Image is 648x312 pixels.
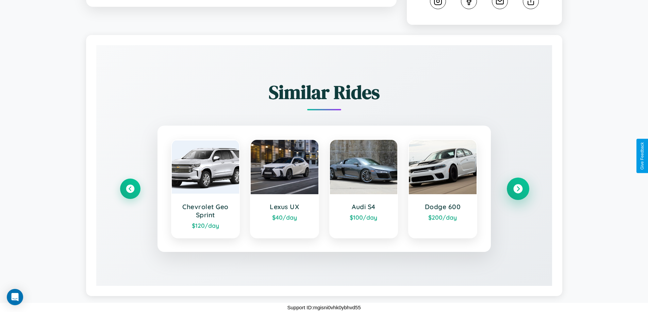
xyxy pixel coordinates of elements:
[416,214,470,221] div: $ 200 /day
[171,139,240,238] a: Chevrolet Geo Sprint$120/day
[250,139,319,238] a: Lexus UX$40/day
[287,303,361,312] p: Support ID: mgisni0vhk0ybhvd55
[408,139,477,238] a: Dodge 600$200/day
[337,214,391,221] div: $ 100 /day
[329,139,398,238] a: Audi S4$100/day
[257,203,312,211] h3: Lexus UX
[179,222,233,229] div: $ 120 /day
[179,203,233,219] h3: Chevrolet Geo Sprint
[7,289,23,305] div: Open Intercom Messenger
[337,203,391,211] h3: Audi S4
[640,142,645,170] div: Give Feedback
[120,79,528,105] h2: Similar Rides
[257,214,312,221] div: $ 40 /day
[416,203,470,211] h3: Dodge 600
